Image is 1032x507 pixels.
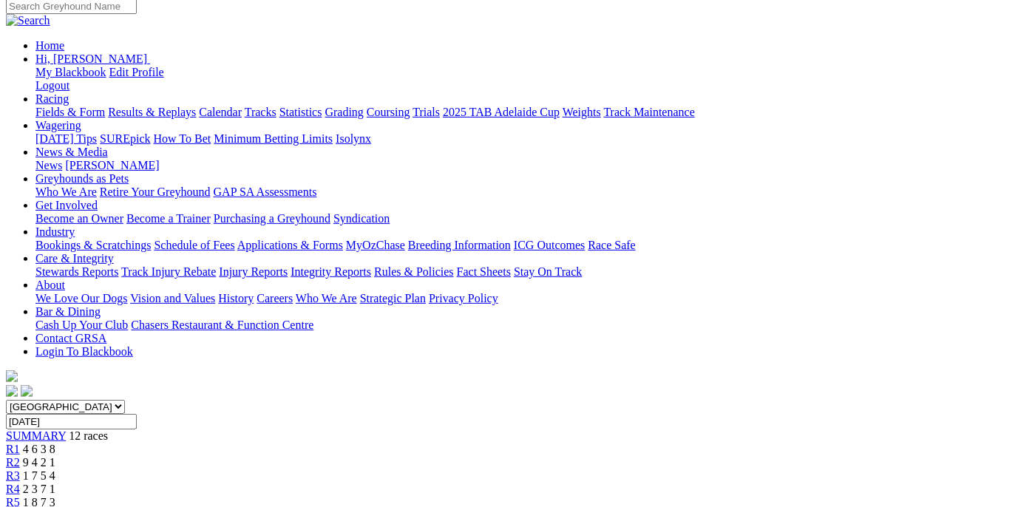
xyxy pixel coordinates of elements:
[257,292,293,304] a: Careers
[21,385,33,397] img: twitter.svg
[6,443,20,455] a: R1
[6,414,137,429] input: Select date
[35,132,97,145] a: [DATE] Tips
[35,66,106,78] a: My Blackbook
[35,92,69,105] a: Racing
[6,370,18,382] img: logo-grsa-white.png
[457,265,511,278] a: Fact Sheets
[130,292,215,304] a: Vision and Values
[131,319,313,331] a: Chasers Restaurant & Function Centre
[245,106,276,118] a: Tracks
[109,66,164,78] a: Edit Profile
[35,106,105,118] a: Fields & Form
[413,106,440,118] a: Trials
[23,469,55,482] span: 1 7 5 4
[6,385,18,397] img: facebook.svg
[360,292,426,304] a: Strategic Plan
[154,132,211,145] a: How To Bet
[346,239,405,251] a: MyOzChase
[35,265,118,278] a: Stewards Reports
[35,265,1015,279] div: Care & Integrity
[100,186,211,198] a: Retire Your Greyhound
[126,212,211,225] a: Become a Trainer
[35,119,81,132] a: Wagering
[35,186,1015,199] div: Greyhounds as Pets
[35,345,133,358] a: Login To Blackbook
[214,212,330,225] a: Purchasing a Greyhound
[65,159,159,171] a: [PERSON_NAME]
[35,159,62,171] a: News
[6,456,20,469] a: R2
[333,212,390,225] a: Syndication
[35,292,127,304] a: We Love Our Dogs
[69,429,108,442] span: 12 races
[35,146,108,158] a: News & Media
[35,319,128,331] a: Cash Up Your Club
[218,292,254,304] a: History
[35,159,1015,172] div: News & Media
[35,319,1015,332] div: Bar & Dining
[35,292,1015,305] div: About
[108,106,196,118] a: Results & Replays
[296,292,357,304] a: Who We Are
[23,456,55,469] span: 9 4 2 1
[35,186,97,198] a: Who We Are
[35,305,101,318] a: Bar & Dining
[154,239,234,251] a: Schedule of Fees
[199,106,242,118] a: Calendar
[35,225,75,238] a: Industry
[6,483,20,495] a: R4
[35,199,98,211] a: Get Involved
[374,265,454,278] a: Rules & Policies
[35,39,64,52] a: Home
[291,265,371,278] a: Integrity Reports
[35,79,69,92] a: Logout
[514,265,582,278] a: Stay On Track
[604,106,695,118] a: Track Maintenance
[23,483,55,495] span: 2 3 7 1
[35,52,147,65] span: Hi, [PERSON_NAME]
[100,132,150,145] a: SUREpick
[35,332,106,344] a: Contact GRSA
[325,106,364,118] a: Grading
[214,132,333,145] a: Minimum Betting Limits
[563,106,601,118] a: Weights
[35,239,151,251] a: Bookings & Scratchings
[35,239,1015,252] div: Industry
[219,265,288,278] a: Injury Reports
[6,469,20,482] a: R3
[35,106,1015,119] div: Racing
[35,172,129,185] a: Greyhounds as Pets
[35,66,1015,92] div: Hi, [PERSON_NAME]
[23,443,55,455] span: 4 6 3 8
[6,429,66,442] a: SUMMARY
[35,52,150,65] a: Hi, [PERSON_NAME]
[336,132,371,145] a: Isolynx
[214,186,317,198] a: GAP SA Assessments
[279,106,322,118] a: Statistics
[35,279,65,291] a: About
[35,212,123,225] a: Become an Owner
[429,292,498,304] a: Privacy Policy
[443,106,560,118] a: 2025 TAB Adelaide Cup
[367,106,410,118] a: Coursing
[588,239,635,251] a: Race Safe
[35,132,1015,146] div: Wagering
[408,239,511,251] a: Breeding Information
[514,239,585,251] a: ICG Outcomes
[35,252,114,265] a: Care & Integrity
[35,212,1015,225] div: Get Involved
[121,265,216,278] a: Track Injury Rebate
[237,239,343,251] a: Applications & Forms
[6,14,50,27] img: Search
